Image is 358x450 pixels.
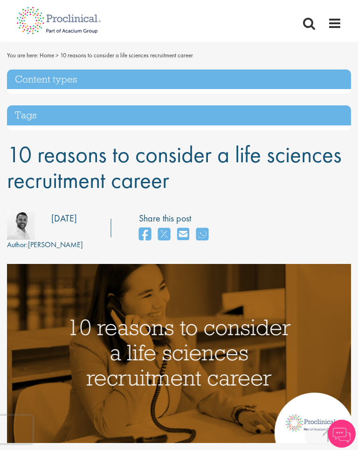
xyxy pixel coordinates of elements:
img: Chatbot [328,420,356,448]
span: You are here: [7,51,38,59]
div: [DATE] [51,212,77,225]
h3: Tags [7,105,351,125]
img: 10 reasons to consider a life sciences recruitment career | Recruitment consultant on the phone [7,264,351,443]
label: Share this post [139,212,213,225]
span: 10 reasons to consider a life sciences recruitment career [7,139,342,195]
a: share on facebook [139,225,151,245]
span: 10 reasons to consider a life sciences recruitment career [60,51,193,59]
span: Author: [7,240,28,249]
img: b925981f-3b6a-48c5-0db1-08d95d509488 [7,212,35,240]
a: share on whats app [196,225,208,245]
a: share on twitter [158,225,170,245]
h3: Content types [7,69,351,90]
div: [PERSON_NAME] [7,240,83,250]
a: share on email [177,225,189,245]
